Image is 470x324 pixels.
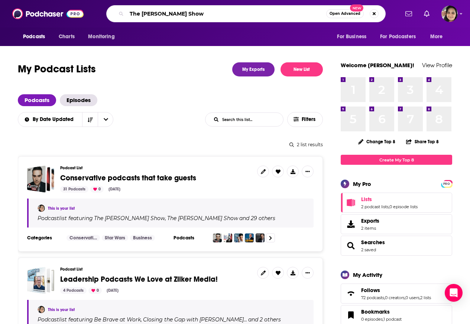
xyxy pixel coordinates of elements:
[361,295,384,300] a: 72 podcasts
[18,94,56,106] a: Podcasts
[445,284,463,302] div: Open Intercom Messenger
[441,6,458,22] button: Show profile menu
[341,193,452,213] span: Lists
[256,233,265,242] img: Verdict with Ted Cruz
[94,215,165,221] h4: The [PERSON_NAME] Show
[375,30,427,44] button: open menu
[420,295,431,300] a: 2 lists
[60,174,196,182] a: Conservative podcasts that take guests
[166,215,238,221] a: The [PERSON_NAME] Show
[422,62,452,69] a: View Profile
[350,4,363,12] span: New
[213,233,222,242] img: The Ben Shapiro Show
[106,186,123,193] div: [DATE]
[67,235,100,241] a: Conservative
[223,233,232,242] img: The Matt Walsh Show
[406,134,439,149] button: Share Top 8
[421,7,432,20] a: Show notifications dropdown
[48,206,75,211] a: This is your list
[60,287,87,294] div: 4 Podcasts
[88,32,114,42] span: Monitoring
[405,295,405,300] span: ,
[430,32,443,42] span: More
[27,267,54,294] a: Leadership Podcasts We Love at Zilker Media!
[302,267,314,279] button: Show More Button
[104,287,121,294] div: [DATE]
[361,317,383,322] a: 0 episodes
[141,316,142,323] span: ,
[174,235,207,241] h3: Podcasts
[106,5,386,22] div: Search podcasts, credits, & more...
[402,7,415,20] a: Show notifications dropdown
[82,112,98,127] button: Sort Direction
[326,9,364,18] button: Open AdvancedNew
[239,215,275,222] p: and 29 others
[83,30,124,44] button: open menu
[354,137,400,146] button: Change Top 8
[361,217,379,224] span: Exports
[441,6,458,22] span: Logged in as shelbyjanner
[389,204,418,209] a: 0 episode lists
[234,233,243,242] img: The Michael Knowles Show
[127,8,326,20] input: Search podcasts, credits, & more...
[48,307,75,312] a: This is your list
[341,236,452,256] span: Searches
[18,62,96,76] h1: My Podcast Lists
[60,275,218,284] span: Leadership Podcasts We Love at Zilker Media!
[165,215,166,222] span: ,
[38,204,45,212] img: Shelby Janner
[361,239,385,246] a: Searches
[442,181,451,187] span: PRO
[18,30,55,44] button: open menu
[361,308,390,315] span: Bookmarks
[341,155,452,165] a: Create My Top 8
[361,247,376,252] a: 2 saved
[425,30,452,44] button: open menu
[232,62,275,76] a: My Exports
[341,62,414,69] a: Welcome [PERSON_NAME]!
[361,308,402,315] a: Bookmarks
[60,173,196,183] span: Conservative podcasts that take guests
[98,112,113,127] button: open menu
[60,94,97,106] a: Episodes
[383,317,383,322] span: ,
[18,112,113,127] h2: Choose List sort
[343,197,358,208] a: Lists
[18,117,82,122] button: open menu
[302,117,317,122] span: Filters
[337,32,366,42] span: For Business
[361,287,380,294] span: Follows
[88,287,102,294] div: 0
[102,235,128,241] a: Star Wars
[380,32,416,42] span: For Podcasters
[332,30,376,44] button: open menu
[38,306,45,313] a: Shelby Janner
[18,142,323,147] div: 2 list results
[167,215,238,221] h4: The [PERSON_NAME] Show
[93,317,141,323] a: Be Brave at Work
[343,219,358,229] span: Exports
[361,196,418,203] a: Lists
[361,287,431,294] a: Follows
[12,7,84,21] img: Podchaser - Follow, Share and Rate Podcasts
[281,62,323,76] button: New List
[90,186,104,193] div: 0
[341,214,452,234] a: Exports
[441,6,458,22] img: User Profile
[38,316,305,323] div: Podcast list featuring
[353,271,382,278] div: My Activity
[361,204,389,209] a: 2 podcast lists
[384,295,385,300] span: ,
[353,180,371,187] div: My Pro
[27,166,54,193] a: Conservative podcasts that take guests
[302,166,314,177] button: Show More Button
[341,284,452,304] span: Follows
[343,288,358,299] a: Follows
[130,235,155,241] a: Business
